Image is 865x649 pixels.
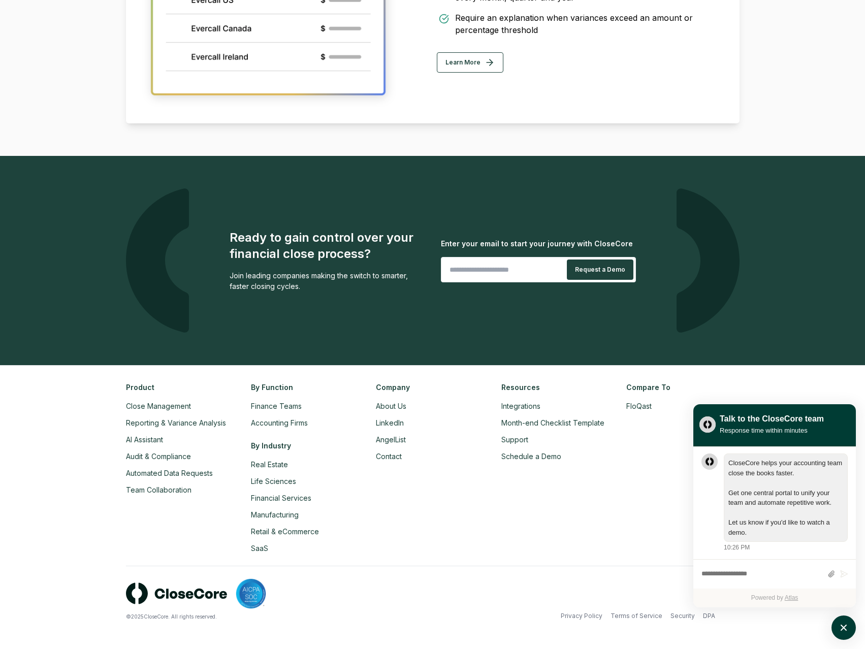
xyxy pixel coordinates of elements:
[251,527,319,536] a: Retail & eCommerce
[501,452,561,461] a: Schedule a Demo
[728,458,843,537] div: atlas-message-text
[376,418,404,427] a: LinkedIn
[561,611,602,621] a: Privacy Policy
[693,404,856,607] div: atlas-window
[251,477,296,485] a: Life Sciences
[724,453,848,552] div: Tuesday, August 19, 10:26 PM
[230,270,425,291] div: Join leading companies making the switch to smarter, faster closing cycles.
[441,238,636,249] div: Enter your email to start your journey with CloseCore
[251,494,311,502] a: Financial Services
[831,615,856,640] button: atlas-launcher
[670,611,695,621] a: Security
[501,402,540,410] a: Integrations
[701,565,848,583] div: atlas-composer
[376,382,489,393] h3: Company
[724,543,750,552] div: 10:26 PM
[724,453,848,542] div: atlas-message-bubble
[437,52,723,73] a: Learn More
[611,611,662,621] a: Terms of Service
[455,12,723,36] div: Require an explanation when variances exceed an amount or percentage threshold
[251,460,288,469] a: Real Estate
[501,382,614,393] h3: Resources
[720,425,824,436] div: Response time within minutes
[126,613,433,621] div: © 2025 CloseCore. All rights reserved.
[693,589,856,607] div: Powered by
[703,611,715,621] a: DPA
[126,452,191,461] a: Audit & Compliance
[437,52,503,73] button: Learn More
[701,453,718,470] div: atlas-message-author-avatar
[251,382,364,393] h3: By Function
[626,402,652,410] a: FloQast
[567,259,633,280] button: Request a Demo
[626,382,739,393] h3: Compare To
[251,440,364,451] h3: By Industry
[126,382,239,393] h3: Product
[230,230,425,262] div: Ready to gain control over your financial close process?
[699,416,716,433] img: yblje5SQxOoZuw2TcITt_icon.png
[126,469,213,477] a: Automated Data Requests
[251,402,302,410] a: Finance Teams
[501,435,528,444] a: Support
[251,510,299,519] a: Manufacturing
[677,188,740,333] img: logo
[785,594,798,601] a: Atlas
[701,453,848,552] div: atlas-message
[376,435,406,444] a: AngelList
[827,570,835,578] button: Attach files by clicking or dropping files here
[126,402,191,410] a: Close Management
[720,413,824,425] div: Talk to the CloseCore team
[376,402,406,410] a: About Us
[126,435,163,444] a: AI Assistant
[126,188,189,333] img: logo
[126,418,226,427] a: Reporting & Variance Analysis
[251,418,308,427] a: Accounting Firms
[251,544,268,553] a: SaaS
[126,485,191,494] a: Team Collaboration
[693,447,856,607] div: atlas-ticket
[501,418,604,427] a: Month-end Checklist Template
[236,578,266,609] img: SOC 2 compliant
[126,582,228,604] img: logo
[376,452,402,461] a: Contact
